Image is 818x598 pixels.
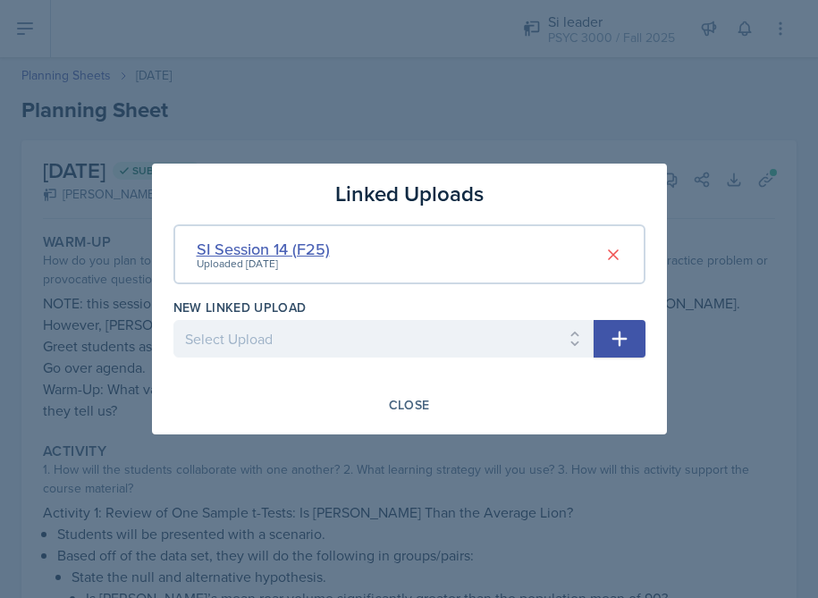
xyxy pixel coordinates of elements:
[173,299,307,316] label: New Linked Upload
[197,237,330,261] div: SI Session 14 (F25)
[197,256,330,272] div: Uploaded [DATE]
[377,390,442,420] button: Close
[335,178,484,210] h3: Linked Uploads
[389,398,430,412] div: Close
